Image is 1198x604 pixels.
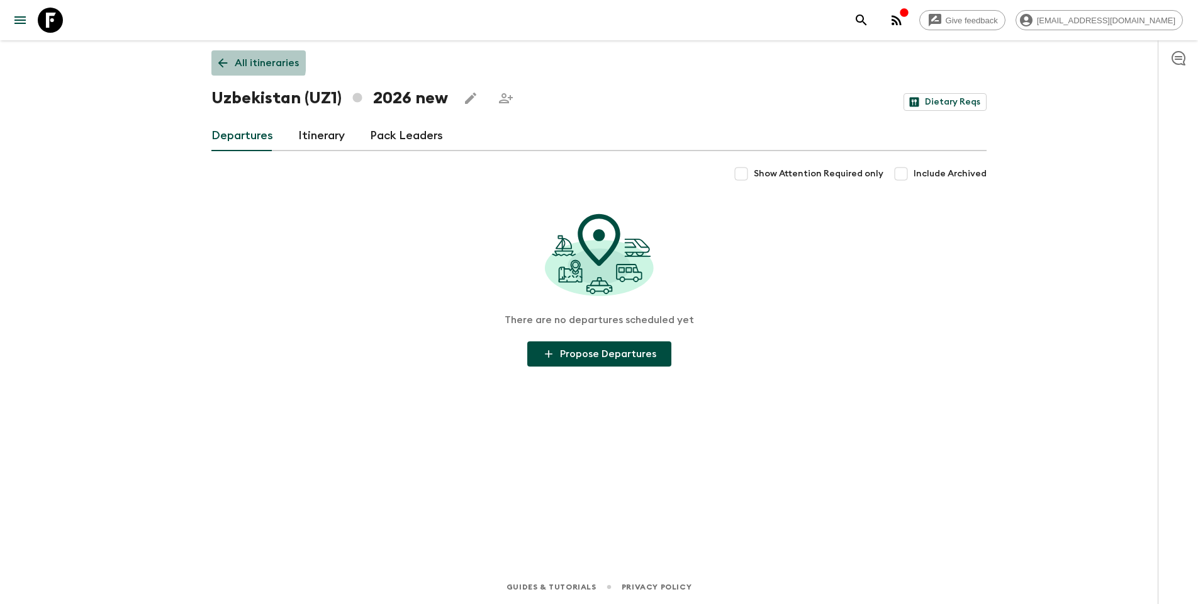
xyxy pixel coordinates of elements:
[493,86,518,111] span: Share this itinerary
[458,86,483,111] button: Edit this itinerary
[849,8,874,33] button: search adventures
[505,314,694,326] p: There are no departures scheduled yet
[370,121,443,151] a: Pack Leaders
[904,93,987,111] a: Dietary Reqs
[1030,16,1182,25] span: [EMAIL_ADDRESS][DOMAIN_NAME]
[235,55,299,71] p: All itineraries
[939,16,1005,25] span: Give feedback
[8,8,33,33] button: menu
[1016,10,1183,30] div: [EMAIL_ADDRESS][DOMAIN_NAME]
[622,580,691,594] a: Privacy Policy
[211,121,273,151] a: Departures
[527,341,671,367] button: Propose Departures
[914,168,987,180] span: Include Archived
[298,121,345,151] a: Itinerary
[211,50,306,76] a: All itineraries
[507,580,596,594] a: Guides & Tutorials
[919,10,1005,30] a: Give feedback
[211,86,448,111] h1: Uzbekistan (UZ1) 2026 new
[754,168,883,180] span: Show Attention Required only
